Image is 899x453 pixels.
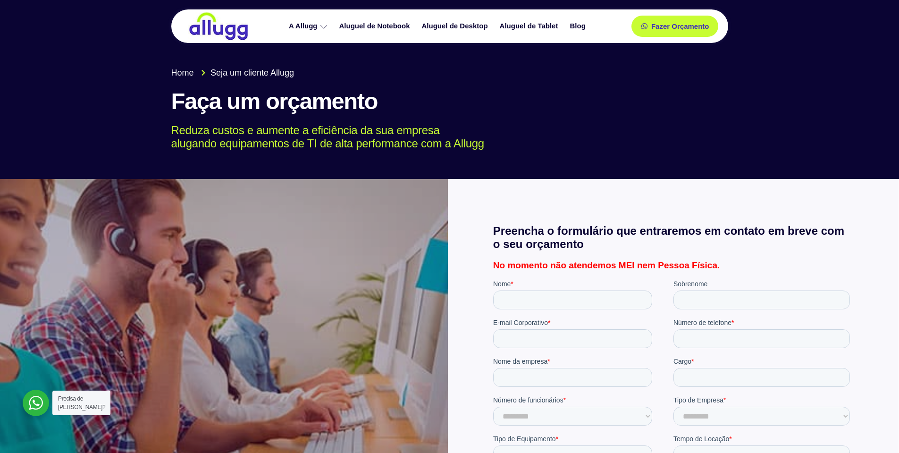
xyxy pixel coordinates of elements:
h1: Faça um orçamento [171,89,728,114]
p: Reduza custos e aumente a eficiência da sua empresa alugando equipamentos de TI de alta performan... [171,124,714,151]
h2: Preencha o formulário que entraremos em contato em breve com o seu orçamento [493,224,854,252]
span: Fazer Orçamento [651,23,709,30]
a: A Allugg [284,18,335,34]
a: Aluguel de Tablet [495,18,565,34]
a: Aluguel de Desktop [417,18,495,34]
span: Seja um cliente Allugg [208,67,294,79]
p: No momento não atendemos MEI nem Pessoa Física. [493,261,854,270]
img: locação de TI é Allugg [188,12,249,41]
a: Aluguel de Notebook [335,18,417,34]
a: Blog [565,18,592,34]
a: Fazer Orçamento [631,16,719,37]
span: Precisa de [PERSON_NAME]? [58,395,105,410]
span: Home [171,67,194,79]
